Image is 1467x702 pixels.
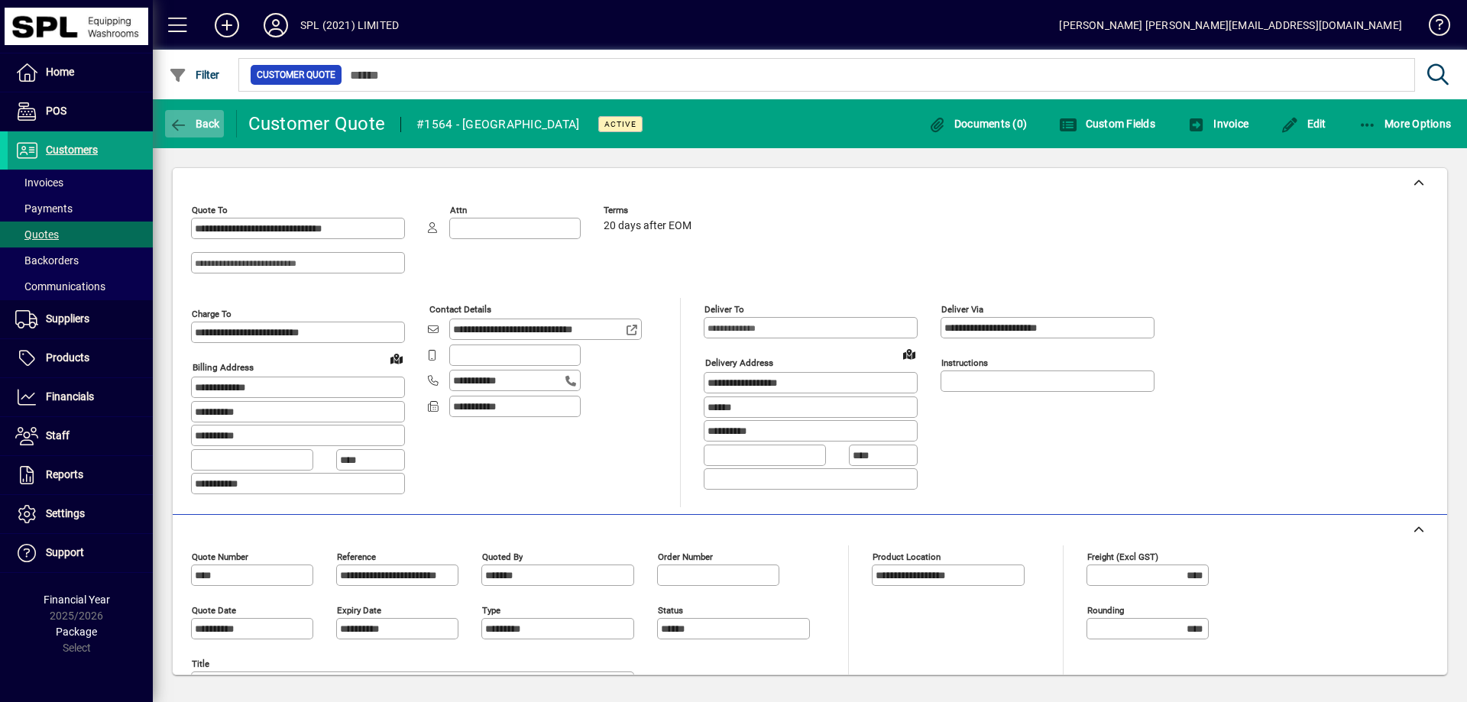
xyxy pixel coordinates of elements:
[46,390,94,403] span: Financials
[1417,3,1448,53] a: Knowledge Base
[1059,118,1155,130] span: Custom Fields
[8,53,153,92] a: Home
[8,222,153,247] a: Quotes
[8,247,153,273] a: Backorders
[46,507,85,519] span: Settings
[1059,13,1402,37] div: [PERSON_NAME] [PERSON_NAME][EMAIL_ADDRESS][DOMAIN_NAME]
[384,346,409,370] a: View on map
[46,429,70,442] span: Staff
[257,67,335,82] span: Customer Quote
[337,551,376,561] mat-label: Reference
[337,604,381,615] mat-label: Expiry date
[15,280,105,293] span: Communications
[202,11,251,39] button: Add
[8,339,153,377] a: Products
[482,551,523,561] mat-label: Quoted by
[1055,110,1159,137] button: Custom Fields
[165,110,224,137] button: Back
[1187,118,1248,130] span: Invoice
[941,357,988,368] mat-label: Instructions
[8,170,153,196] a: Invoices
[1281,118,1326,130] span: Edit
[46,312,89,325] span: Suppliers
[1355,110,1456,137] button: More Options
[251,11,300,39] button: Profile
[15,202,73,215] span: Payments
[8,378,153,416] a: Financials
[192,604,236,615] mat-label: Quote date
[169,69,220,81] span: Filter
[928,118,1027,130] span: Documents (0)
[8,417,153,455] a: Staff
[8,495,153,533] a: Settings
[658,551,713,561] mat-label: Order number
[153,110,237,137] app-page-header-button: Back
[15,254,79,267] span: Backorders
[248,112,386,136] div: Customer Quote
[192,551,248,561] mat-label: Quote number
[416,112,579,137] div: #1564 - [GEOGRAPHIC_DATA]
[46,351,89,364] span: Products
[165,61,224,89] button: Filter
[604,119,636,129] span: Active
[1359,118,1452,130] span: More Options
[924,110,1031,137] button: Documents (0)
[192,658,209,668] mat-label: Title
[56,626,97,638] span: Package
[1087,551,1158,561] mat-label: Freight (excl GST)
[46,546,84,558] span: Support
[1087,604,1124,615] mat-label: Rounding
[46,468,83,480] span: Reports
[897,341,921,366] a: View on map
[192,309,232,319] mat-label: Charge To
[46,144,98,156] span: Customers
[192,205,228,215] mat-label: Quote To
[1277,110,1330,137] button: Edit
[1184,110,1252,137] button: Invoice
[604,205,695,215] span: Terms
[873,551,941,561] mat-label: Product location
[704,304,744,315] mat-label: Deliver To
[44,594,110,606] span: Financial Year
[941,304,983,315] mat-label: Deliver via
[46,66,74,78] span: Home
[46,105,66,117] span: POS
[8,92,153,131] a: POS
[8,456,153,494] a: Reports
[300,13,399,37] div: SPL (2021) LIMITED
[8,273,153,299] a: Communications
[658,604,683,615] mat-label: Status
[482,604,500,615] mat-label: Type
[8,300,153,338] a: Suppliers
[15,176,63,189] span: Invoices
[169,118,220,130] span: Back
[450,205,467,215] mat-label: Attn
[8,196,153,222] a: Payments
[8,534,153,572] a: Support
[604,220,691,232] span: 20 days after EOM
[15,228,59,241] span: Quotes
